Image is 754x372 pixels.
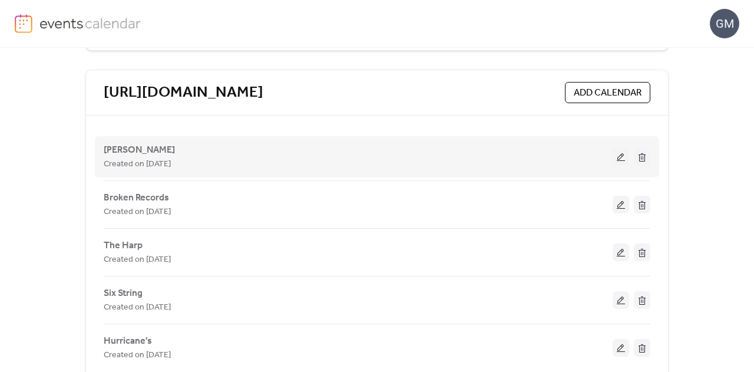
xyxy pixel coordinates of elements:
a: Six String [104,290,143,297]
span: Created on [DATE] [104,253,171,267]
span: [PERSON_NAME] [104,143,175,157]
span: The Harp [104,239,143,253]
button: ADD CALENDAR [565,82,650,103]
a: [URL][DOMAIN_NAME] [104,83,263,103]
a: Hurricane's [104,338,152,344]
a: The Harp [104,242,143,249]
span: ADD CALENDAR [574,86,641,100]
span: Six String [104,287,143,301]
span: Created on [DATE] [104,205,171,219]
span: Created on [DATE] [104,348,171,363]
a: Broken Records [104,195,169,201]
span: Created on [DATE] [104,301,171,315]
img: logo-type [39,14,141,32]
div: GM [710,9,739,38]
img: logo [15,14,32,33]
span: Broken Records [104,191,169,205]
span: Hurricane's [104,334,152,348]
a: [PERSON_NAME] [104,147,175,153]
span: Created on [DATE] [104,157,171,172]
